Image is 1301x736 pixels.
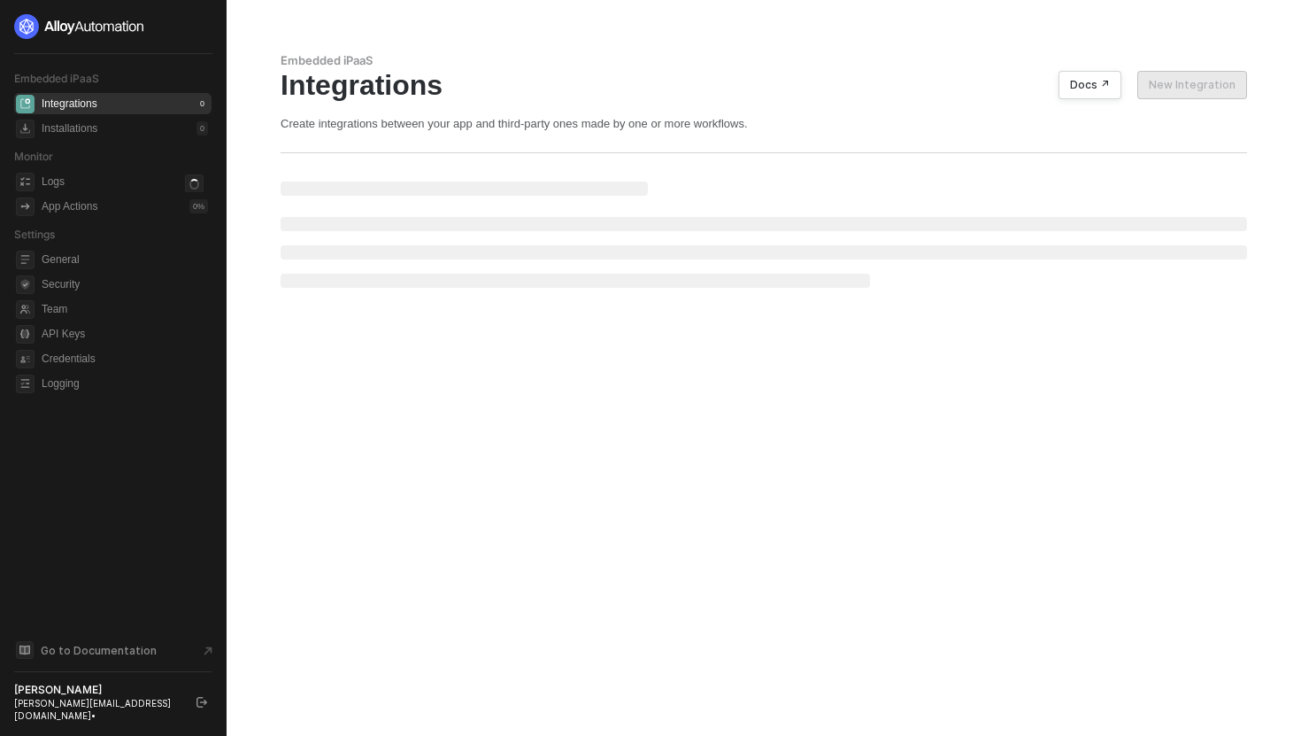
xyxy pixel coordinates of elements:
[14,697,181,722] div: [PERSON_NAME][EMAIL_ADDRESS][DOMAIN_NAME] •
[281,116,1247,131] div: Create integrations between your app and third-party ones made by one or more workflows.
[42,298,208,320] span: Team
[16,325,35,344] span: api-key
[42,199,97,214] div: App Actions
[281,68,1247,102] div: Integrations
[185,174,204,193] span: icon-loader
[16,350,35,368] span: credentials
[41,643,157,658] span: Go to Documentation
[1137,71,1247,99] button: New Integration
[16,198,35,216] span: icon-app-actions
[14,683,181,697] div: [PERSON_NAME]
[196,121,208,136] div: 0
[42,249,208,270] span: General
[42,348,208,369] span: Credentials
[16,275,35,294] span: security
[1059,71,1121,99] button: Docs ↗
[16,95,35,113] span: integrations
[16,300,35,319] span: team
[14,14,212,39] a: logo
[42,373,208,394] span: Logging
[199,642,217,660] span: document-arrow
[14,150,53,163] span: Monitor
[14,14,145,39] img: logo
[16,375,35,393] span: logging
[16,173,35,191] span: icon-logs
[14,639,212,661] a: Knowledge Base
[196,697,207,708] span: logout
[42,121,97,136] div: Installations
[16,120,35,138] span: installations
[16,251,35,269] span: general
[42,274,208,295] span: Security
[42,97,97,112] div: Integrations
[42,174,65,190] div: Logs
[281,53,1247,68] div: Embedded iPaaS
[16,641,34,659] span: documentation
[14,228,55,241] span: Settings
[189,199,208,213] div: 0 %
[14,72,99,85] span: Embedded iPaaS
[196,97,208,111] div: 0
[1070,78,1110,92] div: Docs ↗
[42,323,208,345] span: API Keys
